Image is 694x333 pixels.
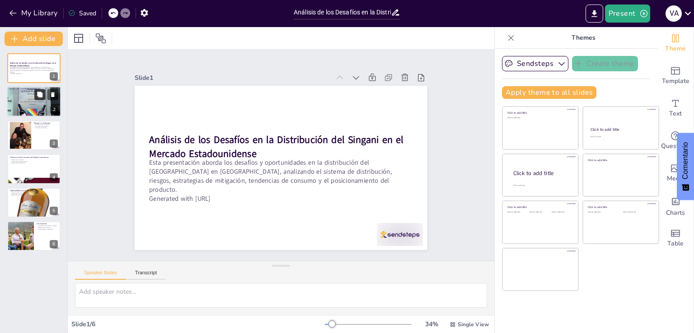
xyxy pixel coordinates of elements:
p: Preferencias de la Generación Z [10,161,58,162]
div: Click to add text [552,211,572,213]
div: 4 [7,154,61,184]
p: Tendencias del Consumo de Bebidas Espirituosas [10,156,58,159]
div: 2 [7,87,61,117]
span: Single View [458,321,489,328]
p: Desafíos de la Distribución del Singani [9,88,58,91]
font: Comentario [681,142,689,180]
div: 6 [7,221,61,251]
p: Combinación de tradición y calidad [37,225,58,227]
div: 1 [50,72,58,80]
div: V A [666,5,682,22]
div: Get real-time input from your audience [657,125,694,157]
div: Slide 1 / 6 [71,320,325,328]
p: Riesgos y Estrategias [34,122,58,125]
button: Create theme [572,56,638,71]
p: Experiencia cultural [10,194,58,196]
div: Click to add title [507,205,572,209]
div: Add charts and graphs [657,190,694,222]
div: Click to add text [530,211,550,213]
p: Oportunidades en el Mercado [10,189,58,191]
span: Position [95,33,106,44]
p: Comunicación constante [34,125,58,127]
div: 4 [50,173,58,181]
button: My Library [7,6,61,20]
div: Slide 1 [343,28,392,220]
input: Insert title [294,6,391,19]
button: Duplicate Slide [34,89,45,100]
span: Media [667,174,685,184]
p: Inversión en branding [34,127,58,129]
p: Adaptación a tendencias [37,227,58,228]
button: Transcript [126,270,166,280]
button: Add slide [5,32,63,46]
div: Click to add text [588,211,616,213]
div: Click to add title [513,170,571,177]
div: 5 [7,188,61,217]
span: Theme [665,44,686,54]
span: Table [667,239,684,249]
p: Educación del consumidor [34,124,58,125]
span: Template [662,76,689,86]
p: Generated with [URL] [206,17,270,276]
button: Sendsteps [502,56,568,71]
p: Oportunidades de expansión [37,228,58,230]
button: Export to PowerPoint [586,5,603,23]
p: Reconocimiento del Singani [10,191,58,193]
div: Click to add title [507,111,572,115]
span: Text [669,109,682,119]
p: Colaboración con distribuidores [10,193,58,194]
div: Click to add body [513,185,570,187]
p: Esta presentación aborda los desafíos y oportunidades en la distribución del [GEOGRAPHIC_DATA] en... [216,18,306,283]
div: Click to add text [590,136,650,138]
p: Conclusiones [37,222,58,225]
p: Esta presentación aborda los desafíos y oportunidades en la distribución del [GEOGRAPHIC_DATA] en... [10,66,58,73]
div: 34 % [421,320,442,328]
div: Layout [71,31,86,46]
p: Themes [518,27,648,49]
button: Speaker Notes [75,270,126,280]
div: 1 [7,53,61,83]
div: Add ready made slides [657,60,694,92]
strong: Análisis de los Desafíos en la Distribución del Singani en el Mercado Estadounidense [264,26,329,280]
div: Add images, graphics, shapes or video [657,157,694,190]
div: 3 [50,139,58,148]
p: Aceptación del producto [9,92,58,93]
strong: Análisis de los Desafíos en la Distribución del Singani en el Mercado Estadounidense [10,62,56,67]
p: Generated with [URL] [10,73,58,75]
p: Crisis logísticas [9,93,58,95]
div: Click to add title [588,158,652,162]
div: Click to add text [507,117,572,119]
div: Change the overall theme [657,27,694,60]
div: Click to add title [591,127,651,132]
span: Charts [666,208,685,218]
p: Cambio en el consumo [10,159,58,161]
div: Saved [68,9,96,18]
div: 5 [50,207,58,215]
p: Desafíos en el mercado estadounidense [9,90,58,92]
div: 6 [50,240,58,248]
div: Add text boxes [657,92,694,125]
button: Present [605,5,650,23]
div: Click to add text [507,211,528,213]
div: Add a table [657,222,694,254]
button: Comentarios - Mostrar encuesta [677,133,694,200]
span: Questions [661,141,690,151]
button: V A [666,5,682,23]
button: Apply theme to all slides [502,86,596,99]
p: Experiencias significativas [10,162,58,164]
div: Click to add title [588,205,652,209]
div: Click to add text [623,211,652,213]
div: 3 [7,120,61,150]
button: Delete Slide [47,89,58,100]
div: 2 [50,106,58,114]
